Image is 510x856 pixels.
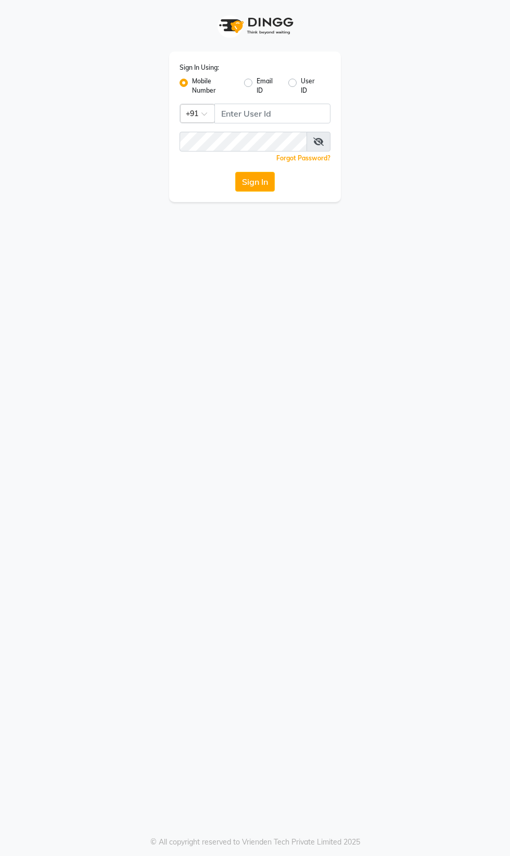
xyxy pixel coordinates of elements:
[214,104,330,123] input: Username
[235,172,275,192] button: Sign In
[192,77,236,95] label: Mobile Number
[301,77,322,95] label: User ID
[180,63,219,72] label: Sign In Using:
[257,77,280,95] label: Email ID
[180,132,307,152] input: Username
[213,10,297,41] img: logo1.svg
[276,154,330,162] a: Forgot Password?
